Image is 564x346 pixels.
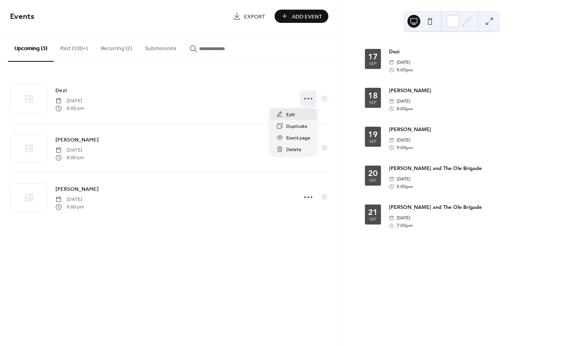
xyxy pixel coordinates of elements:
[55,184,99,194] a: [PERSON_NAME]
[397,105,413,113] span: 8:00pm
[55,196,84,203] span: [DATE]
[389,48,538,55] div: Dezi
[55,154,84,161] span: 8:00 pm
[368,91,378,99] div: 18
[10,9,35,24] span: Events
[55,97,84,105] span: [DATE]
[244,12,265,21] span: Export
[397,66,413,74] span: 8:00pm
[389,87,538,94] div: [PERSON_NAME]
[94,32,138,61] button: Recurring (2)
[286,134,310,142] span: Event page
[389,105,394,113] div: ​
[369,217,377,221] div: Sep
[227,10,271,23] a: Export
[8,32,54,62] button: Upcoming (3)
[397,97,410,105] span: [DATE]
[389,214,394,222] div: ​
[369,101,377,105] div: Sep
[389,222,394,229] div: ​
[389,59,394,66] div: ​
[286,122,307,131] span: Duplicate
[369,178,377,182] div: Sep
[397,183,413,190] span: 5:00pm
[368,130,378,138] div: 19
[55,203,84,210] span: 9:00 pm
[275,10,328,23] button: Add Event
[397,59,410,66] span: [DATE]
[389,66,394,74] div: ​
[397,144,413,152] span: 9:00pm
[368,169,378,177] div: 20
[389,125,538,133] div: [PERSON_NAME]
[397,136,410,144] span: [DATE]
[292,12,322,21] span: Add Event
[397,214,410,222] span: [DATE]
[55,86,67,95] a: Dezi
[389,164,538,172] div: [PERSON_NAME] and The Ole Brigade
[389,97,394,105] div: ​
[286,146,301,154] span: Delete
[138,32,183,61] button: Submissions
[368,208,378,216] div: 21
[369,140,377,144] div: Sep
[389,136,394,144] div: ​
[389,183,394,190] div: ​
[286,111,295,119] span: Edit
[369,62,377,66] div: Sep
[389,203,538,211] div: [PERSON_NAME] and The Ole Brigade
[397,222,413,229] span: 7:00pm
[55,135,99,144] a: [PERSON_NAME]
[55,87,67,95] span: Dezi
[55,147,84,154] span: [DATE]
[55,136,99,144] span: [PERSON_NAME]
[389,175,394,183] div: ​
[54,32,94,61] button: Past (100+)
[55,105,84,112] span: 8:00 pm
[397,175,410,183] span: [DATE]
[389,144,394,152] div: ​
[368,53,378,61] div: 17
